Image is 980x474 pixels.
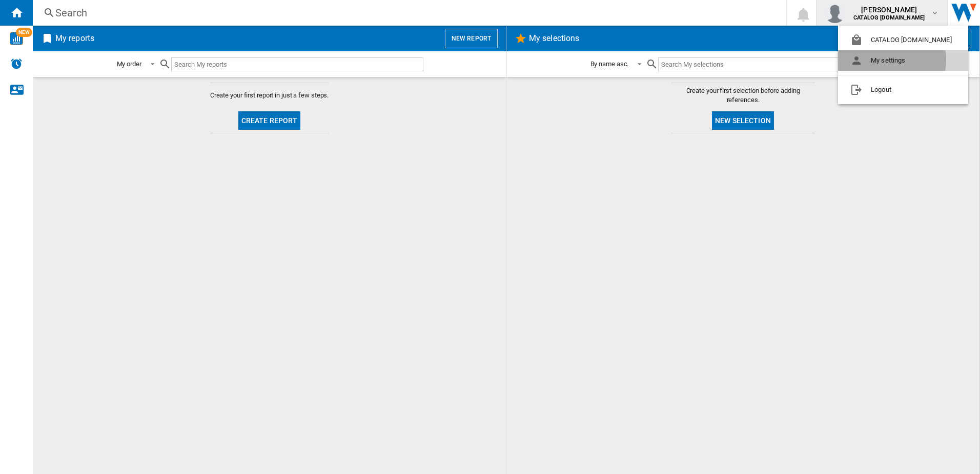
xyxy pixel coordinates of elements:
[838,80,968,100] button: Logout
[838,30,968,50] button: CATALOG [DOMAIN_NAME]
[838,50,968,71] button: My settings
